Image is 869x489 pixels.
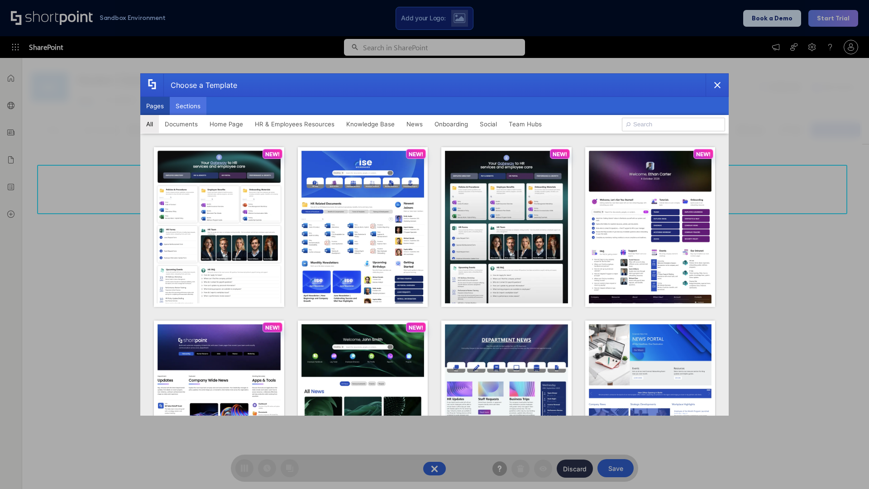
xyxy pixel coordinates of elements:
p: NEW! [265,324,280,331]
p: NEW! [265,151,280,158]
button: HR & Employees Resources [249,115,340,133]
button: Home Page [204,115,249,133]
button: Team Hubs [503,115,548,133]
iframe: Chat Widget [824,446,869,489]
button: Onboarding [429,115,474,133]
div: Choose a Template [163,74,237,96]
button: Knowledge Base [340,115,401,133]
button: Pages [140,97,170,115]
input: Search [622,118,725,131]
div: template selector [140,73,729,416]
p: NEW! [409,324,423,331]
button: News [401,115,429,133]
button: All [140,115,159,133]
p: NEW! [696,151,711,158]
button: Sections [170,97,206,115]
p: NEW! [553,151,567,158]
p: NEW! [409,151,423,158]
button: Social [474,115,503,133]
button: Documents [159,115,204,133]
